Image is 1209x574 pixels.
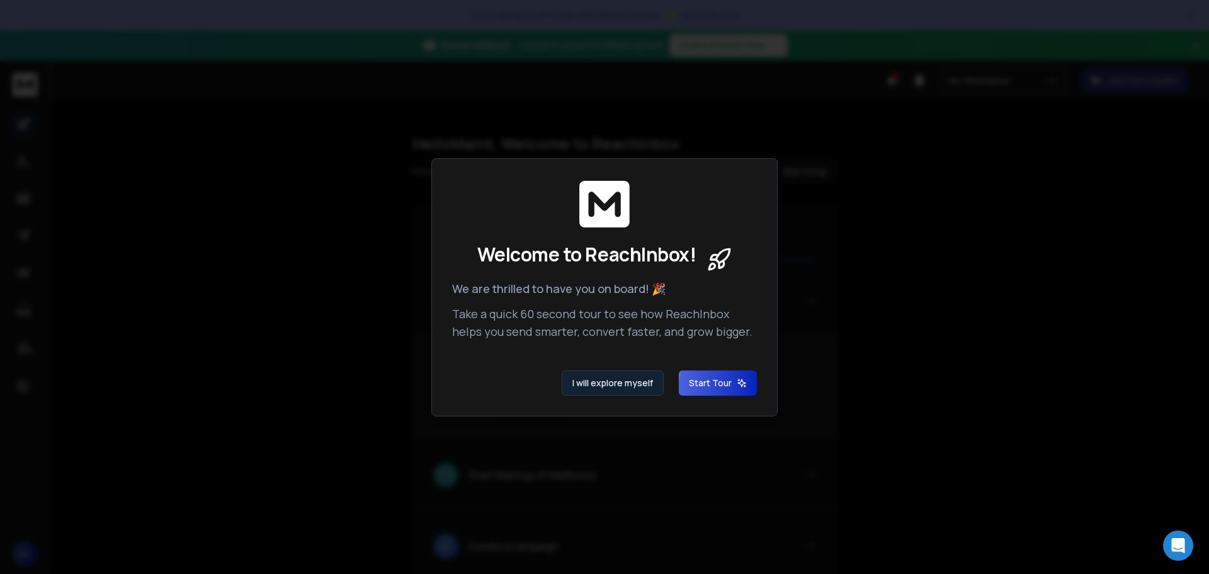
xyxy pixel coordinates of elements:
[477,243,696,266] span: Welcome to ReachInbox!
[562,370,664,396] button: I will explore myself
[1163,531,1193,561] div: Open Intercom Messenger
[452,305,757,340] p: Take a quick 60 second tour to see how ReachInbox helps you send smarter, convert faster, and gro...
[452,280,757,297] p: We are thrilled to have you on board! 🎉
[689,377,747,389] span: Start Tour
[679,370,757,396] button: Start Tour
